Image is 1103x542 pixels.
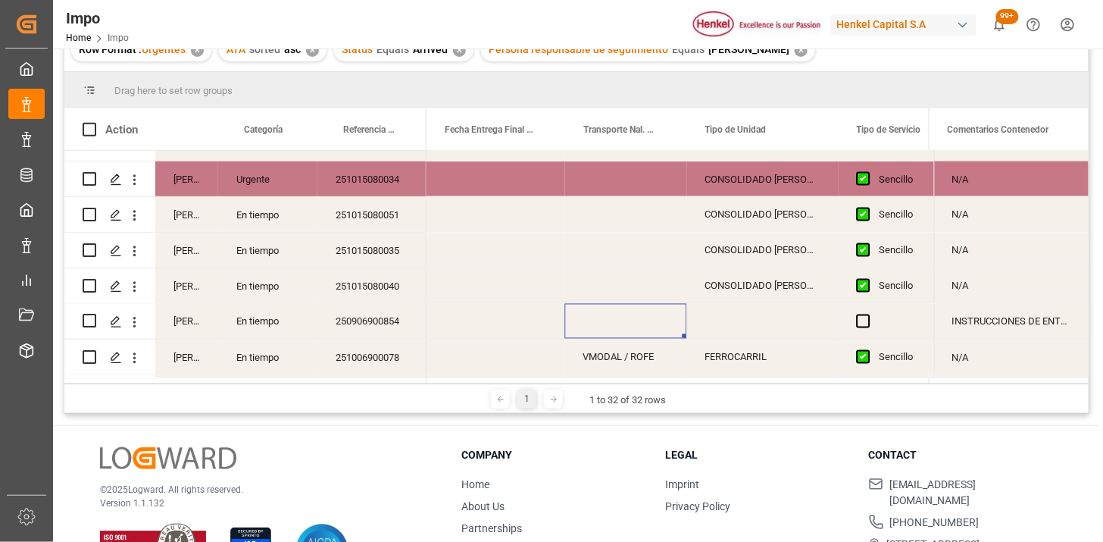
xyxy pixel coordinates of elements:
a: Partnerships [462,522,523,534]
a: Privacy Policy [665,500,730,512]
div: Press SPACE to select this row. [64,197,427,233]
a: Home [462,478,490,490]
div: 250906900854 [317,304,427,339]
div: En tiempo [218,197,317,232]
div: Press SPACE to select this row. [64,375,427,411]
div: 251015080040 [317,268,427,303]
h3: Contact [869,447,1053,463]
span: [EMAIL_ADDRESS][DOMAIN_NAME] [889,477,1053,509]
div: CONSOLIDADO [PERSON_NAME] [687,161,839,196]
div: N/A [934,197,1089,232]
div: VMODAL / ROFE [565,375,687,410]
div: Sencillo [880,340,940,375]
span: Arrived [413,43,448,55]
div: Press SPACE to select this row. [934,304,1089,340]
h3: Company [462,447,646,463]
div: Henkel Capital S.A [831,14,976,36]
span: Persona responsable de seguimiento [489,43,668,55]
div: ✕ [795,44,808,57]
img: Henkel%20logo.jpg_1689854090.jpg [693,11,820,38]
span: Status [342,43,373,55]
div: Sencillo [880,198,940,233]
p: © 2025 Logward. All rights reserved. [100,483,424,497]
button: Help Center [1017,8,1051,42]
div: N/A [934,375,1089,410]
div: FERROCARRIL [687,375,839,410]
div: Press SPACE to select this row. [934,375,1089,411]
span: [PERSON_NAME] [708,43,789,55]
a: Home [66,33,91,43]
span: [PHONE_NUMBER] [890,515,980,531]
div: Sencillo [880,269,940,304]
div: [PERSON_NAME] [155,161,218,196]
div: N/A [934,233,1089,268]
div: CONSOLIDADO [PERSON_NAME] [687,197,839,232]
div: 1 [517,390,536,409]
div: [PERSON_NAME] [155,197,218,232]
span: ATA [227,43,245,55]
span: Equals [377,43,409,55]
div: CONSOLIDADO [PERSON_NAME] [687,268,839,303]
div: N/A [934,340,1089,374]
div: FERROCARRIL [687,340,839,374]
div: [PERSON_NAME] [155,340,218,374]
span: Fecha Entrega Final en [GEOGRAPHIC_DATA] [445,124,533,135]
div: CONSOLIDADO [PERSON_NAME] [687,233,839,268]
div: 251006900078 [317,340,427,374]
div: Press SPACE to select this row. [934,340,1089,375]
span: 99+ [996,9,1019,24]
div: Impo [66,7,129,30]
div: Sencillo [880,376,940,411]
div: [PERSON_NAME] [155,268,218,303]
span: Categoría [244,124,283,135]
div: En tiempo [218,233,317,268]
div: N/A [934,161,1089,196]
div: 251006900078 [317,375,427,410]
div: Press SPACE to select this row. [934,268,1089,304]
div: Press SPACE to select this row. [64,233,427,268]
span: Referencia Leschaco [343,124,395,135]
a: About Us [462,500,505,512]
div: INSTRUCCIONES DE ENTREGA [934,304,1089,339]
div: 251015080035 [317,233,427,268]
div: Urgente [218,161,317,196]
div: [PERSON_NAME] [155,233,218,268]
div: Press SPACE to select this row. [934,161,1089,197]
span: Row Format : [79,43,142,55]
span: Transporte Nal. (Nombre#Caja) [583,124,655,135]
div: En tiempo [218,304,317,339]
img: Logward Logo [100,447,236,469]
a: Imprint [665,478,699,490]
div: Press SPACE to select this row. [934,233,1089,268]
div: Press SPACE to select this row. [934,197,1089,233]
div: Press SPACE to select this row. [64,304,427,340]
div: Action [105,123,138,136]
span: asc [284,43,301,55]
div: 251015080034 [317,161,427,196]
div: Press SPACE to select this row. [64,268,427,304]
div: 1 to 32 of 32 rows [589,393,666,408]
div: ✕ [191,44,204,57]
button: show 100 new notifications [983,8,1017,42]
button: Henkel Capital S.A [831,10,983,39]
span: sorted [249,43,280,55]
div: En tiempo [218,268,317,303]
div: Press SPACE to select this row. [64,340,427,375]
div: Press SPACE to select this row. [64,161,427,197]
span: Tipo de Unidad [705,124,767,135]
h3: Legal [665,447,849,463]
div: VMODAL / ROFE [565,340,687,374]
div: ✕ [453,44,466,57]
span: Equals [672,43,705,55]
div: En tiempo [218,375,317,410]
div: 251015080051 [317,197,427,232]
div: N/A [934,268,1089,303]
span: Tipo de Servicio [857,124,921,135]
div: Sencillo [880,233,940,268]
span: Drag here to set row groups [114,85,233,96]
div: En tiempo [218,340,317,374]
